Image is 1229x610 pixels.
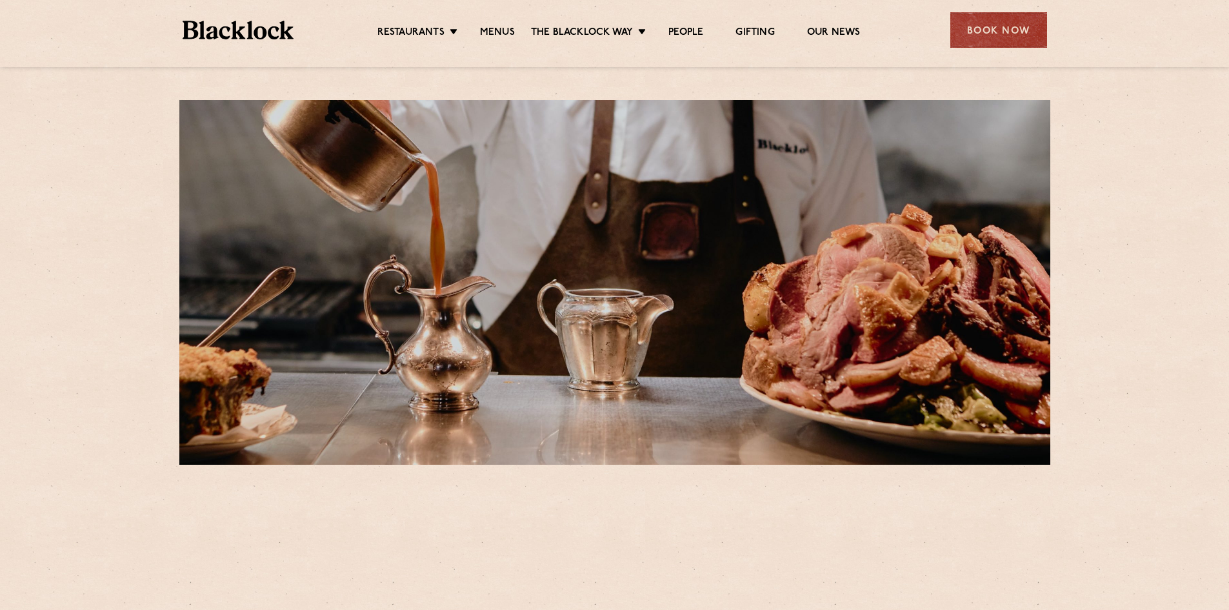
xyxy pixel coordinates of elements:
[377,26,445,41] a: Restaurants
[480,26,515,41] a: Menus
[183,21,294,39] img: BL_Textured_Logo-footer-cropped.svg
[807,26,861,41] a: Our News
[668,26,703,41] a: People
[950,12,1047,48] div: Book Now
[531,26,633,41] a: The Blacklock Way
[735,26,774,41] a: Gifting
